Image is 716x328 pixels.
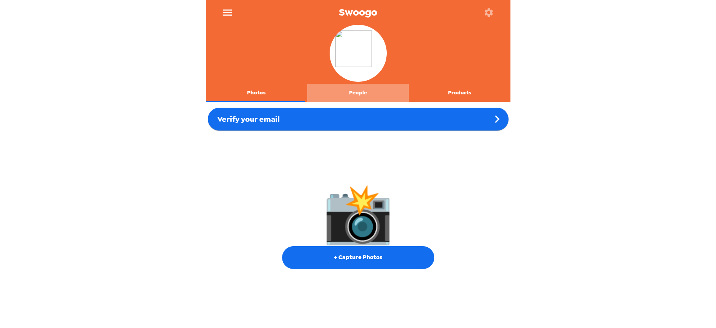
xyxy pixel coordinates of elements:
button: People [307,84,409,102]
span: Swoogo [339,7,377,18]
button: Photos [206,84,308,102]
img: org logo [335,30,381,76]
button: + Capture Photos [282,246,434,269]
button: Products [409,84,510,102]
span: cameraIcon [322,185,394,242]
span: Verify your email [217,114,280,124]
